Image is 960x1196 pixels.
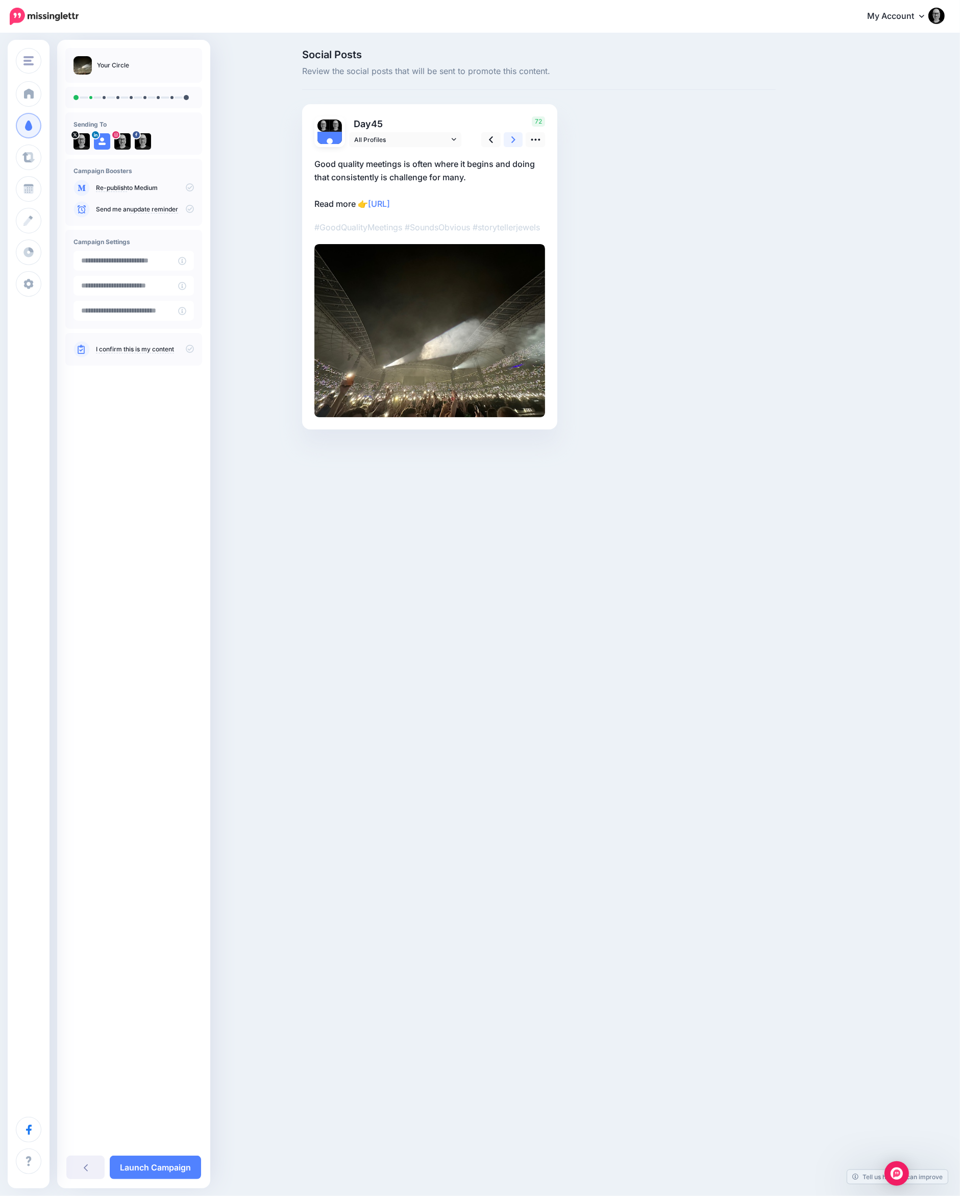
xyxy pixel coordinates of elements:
h4: Campaign Boosters [73,167,194,175]
img: 368127016_263188043145747_4016815485534775432_n-bsa135643.jpg [114,133,131,150]
img: Missinglettr [10,8,79,25]
p: Send me an [96,205,194,214]
img: user_default_image.png [317,132,342,156]
a: All Profiles [349,132,461,147]
img: menu.png [23,56,34,65]
img: rRfta9Ee-75882.jpg [73,133,90,150]
a: My Account [857,4,945,29]
img: 42427801ba2488f27db0b98ef4756bf5.jpg [314,244,545,417]
img: user_default_image.png [94,133,110,150]
a: I confirm this is my content [96,345,174,353]
h4: Campaign Settings [73,238,194,246]
a: update reminder [130,205,178,213]
a: [URL] [368,199,390,209]
span: All Profiles [354,134,449,145]
p: #GoodQualityMeetings #SoundsObvious #storytellerjewels [314,221,545,234]
span: Social Posts [302,50,776,60]
span: Review the social posts that will be sent to promote this content. [302,65,776,78]
img: 368227818_774409641353149_2347271573448887061_n-bsa135642.jpg [330,119,342,132]
p: to Medium [96,183,194,193]
p: Day [349,116,463,131]
span: 45 [371,118,383,129]
p: Good quality meetings is often where it begins and doing that consistently is challenge for many.... [314,157,545,210]
a: Re-publish [96,184,127,192]
span: 72 [532,116,545,127]
p: Your Circle [97,60,129,70]
a: Tell us how we can improve [847,1170,948,1184]
img: 42427801ba2488f27db0b98ef4756bf5_thumb.jpg [73,56,92,75]
img: 368227818_774409641353149_2347271573448887061_n-bsa135642.jpg [135,133,151,150]
img: rRfta9Ee-75882.jpg [317,119,330,132]
div: Open Intercom Messenger [884,1161,909,1186]
h4: Sending To [73,121,194,128]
